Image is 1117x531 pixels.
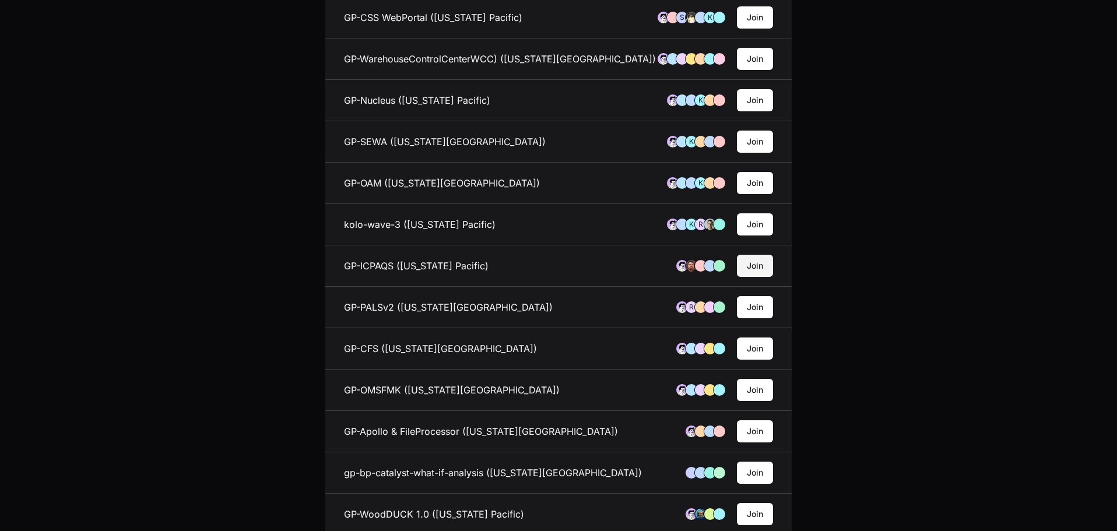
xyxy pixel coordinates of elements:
[676,384,688,396] img: avatar
[737,255,773,277] button: Join
[695,508,707,520] img: avatar
[676,301,688,313] img: avatar
[737,337,773,360] button: Join
[704,219,716,230] img: avatar
[680,13,684,22] h1: S
[737,89,773,111] button: Join
[344,52,656,66] h3: GP-WarehouseControlCenterWCC) ([US_STATE][GEOGRAPHIC_DATA])
[737,503,773,525] button: Join
[698,96,703,105] h1: K
[658,53,669,65] img: avatar
[344,93,490,107] h3: GP-Nucleus ([US_STATE] Pacific)
[737,420,773,442] button: Join
[344,383,560,397] h3: GP-OMSFMK ([US_STATE][GEOGRAPHIC_DATA])
[344,176,540,190] h3: GP-OAM ([US_STATE][GEOGRAPHIC_DATA])
[689,137,694,146] h1: K
[689,303,694,312] h1: R
[344,10,522,24] h3: GP-CSS WebPortal ([US_STATE] Pacific)
[737,379,773,401] button: Join
[698,220,703,229] h1: R
[737,48,773,70] button: Join
[344,466,642,480] h3: gp-bp-catalyst-what-if-analysis ([US_STATE][GEOGRAPHIC_DATA])
[667,219,679,230] img: avatar
[344,300,553,314] h3: GP-PALSv2 ([US_STATE][GEOGRAPHIC_DATA])
[737,172,773,194] button: Join
[344,259,489,273] h3: GP-ICPAQS ([US_STATE] Pacific)
[667,177,679,189] img: avatar
[667,136,679,147] img: avatar
[676,260,688,272] img: avatar
[344,342,537,356] h3: GP-CFS ([US_STATE][GEOGRAPHIC_DATA])
[344,507,524,521] h3: GP-WoodDUCK 1.0 ([US_STATE] Pacific)
[689,220,694,229] h1: K
[344,135,546,149] h3: GP-SEWA ([US_STATE][GEOGRAPHIC_DATA])
[676,343,688,354] img: avatar
[708,13,712,22] h1: K
[737,296,773,318] button: Join
[686,260,697,272] img: avatar
[698,178,703,188] h1: K
[344,217,496,231] h3: kolo-wave-3 ([US_STATE] Pacific)
[737,462,773,484] button: Join
[667,94,679,106] img: avatar
[344,424,618,438] h3: GP-Apollo & FileProcessor ([US_STATE][GEOGRAPHIC_DATA])
[686,12,697,23] img: avatar
[686,425,697,437] img: avatar
[658,12,669,23] img: avatar
[737,213,773,235] button: Join
[737,6,773,29] button: Join
[686,508,697,520] img: avatar
[737,131,773,153] button: Join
